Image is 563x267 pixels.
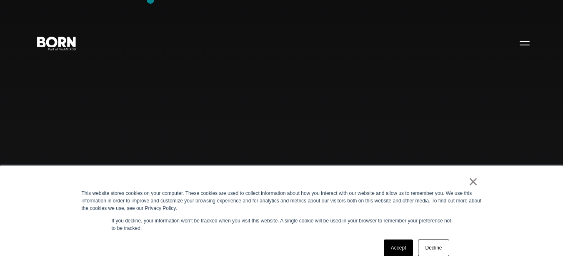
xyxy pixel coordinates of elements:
button: Open [515,34,535,52]
p: If you decline, your information won’t be tracked when you visit this website. A single cookie wi... [112,217,452,232]
a: Accept [384,240,413,256]
a: Decline [418,240,449,256]
a: × [468,178,478,185]
div: This website stores cookies on your computer. These cookies are used to collect information about... [82,190,482,212]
